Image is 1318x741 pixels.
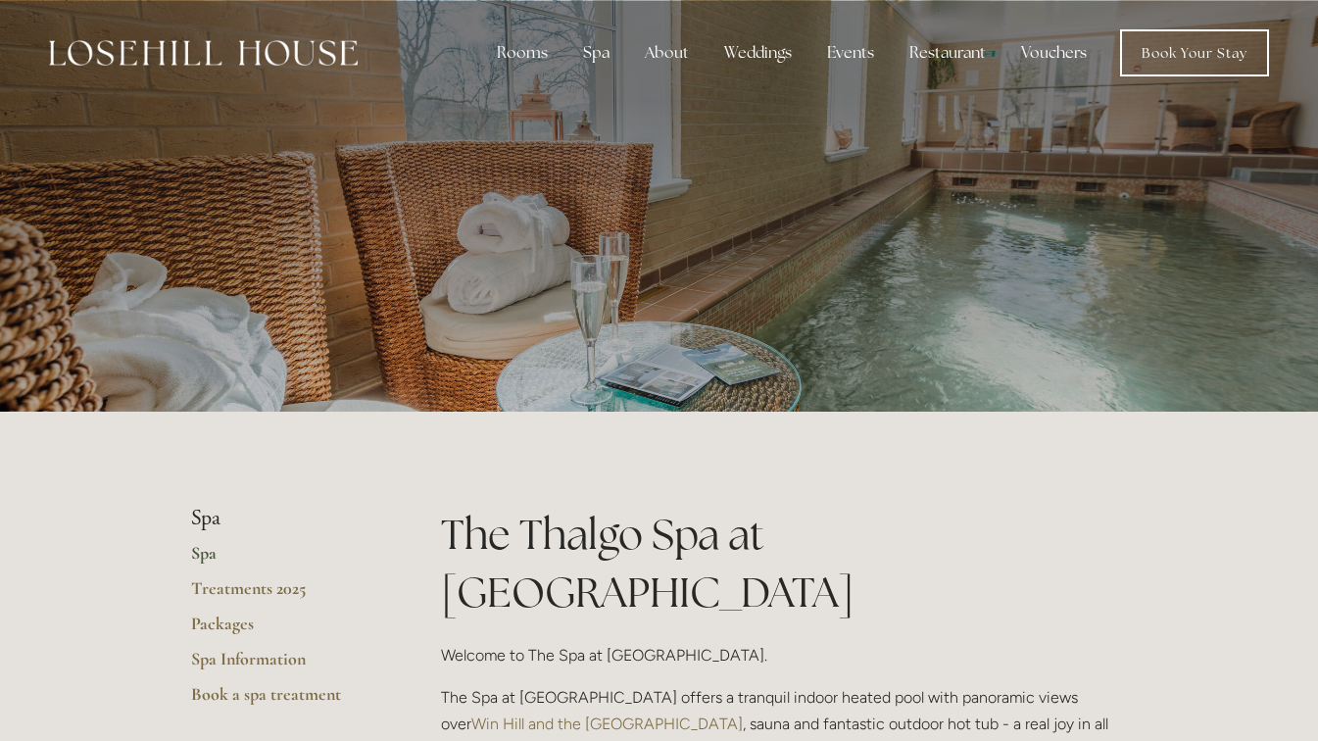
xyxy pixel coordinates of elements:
div: Rooms [481,33,563,73]
div: Restaurant [894,33,1001,73]
a: Win Hill and the [GEOGRAPHIC_DATA] [471,715,743,733]
li: Spa [191,506,378,531]
a: Treatments 2025 [191,577,378,613]
a: Spa Information [191,648,378,683]
a: Book Your Stay [1120,29,1269,76]
div: Events [811,33,890,73]
div: Spa [567,33,625,73]
a: Spa [191,542,378,577]
h1: The Thalgo Spa at [GEOGRAPHIC_DATA] [441,506,1128,621]
div: Weddings [708,33,807,73]
a: Vouchers [1005,33,1102,73]
p: Welcome to The Spa at [GEOGRAPHIC_DATA]. [441,642,1128,668]
a: Book a spa treatment [191,683,378,718]
div: About [629,33,705,73]
a: Packages [191,613,378,648]
img: Losehill House [49,40,358,66]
